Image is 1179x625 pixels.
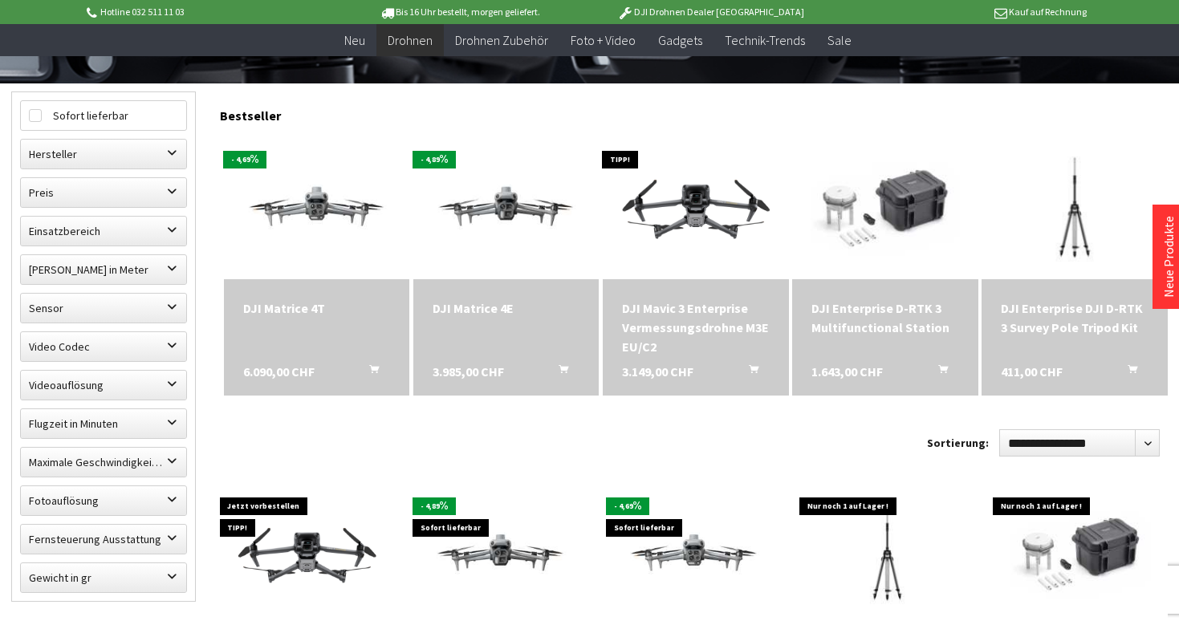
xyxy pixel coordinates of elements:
p: Hotline 032 511 11 03 [84,2,335,22]
label: Sofort lieferbar [21,101,186,130]
button: In den Warenkorb [350,362,388,383]
img: DJI Enterprise DJI D-RTK 3 Survey Pole Tripod Kit [800,488,974,619]
a: Neu [333,24,376,57]
label: Flugzeit in Minuten [21,409,186,438]
span: 3.149,00 CHF [622,362,693,381]
img: DJI Matrice 4E [413,155,599,259]
img: DJI Matrice 4T [607,505,781,603]
img: DJI Matrice 4T [224,155,409,259]
span: 3.985,00 CHF [433,362,504,381]
div: DJI Enterprise DJI D-RTK 3 Survey Pole Tripod Kit [1001,298,1148,337]
a: Gadgets [647,24,713,57]
a: DJI Enterprise DJI D-RTK 3 Survey Pole Tripod Kit 411,00 CHF In den Warenkorb [1001,298,1148,337]
a: Foto + Video [559,24,647,57]
img: DJI Mavic 3E [220,505,394,603]
a: Neue Produkte [1161,216,1177,298]
span: 6.090,00 CHF [243,362,315,381]
label: Sensor [21,294,186,323]
img: DJI Enterprise DJI D-RTK 3 Survey Pole Tripod Kit [982,138,1167,278]
p: DJI Drohnen Dealer [GEOGRAPHIC_DATA] [585,2,835,22]
span: Gadgets [658,32,702,48]
a: Technik-Trends [713,24,816,57]
label: Sortierung: [927,430,989,456]
label: Einsatzbereich [21,217,186,246]
div: DJI Enterprise D-RTK 3 Multifunctional Station [811,298,958,337]
div: DJI Matrice 4T [243,298,390,318]
label: Fotoauflösung [21,486,186,515]
button: In den Warenkorb [539,362,578,383]
span: Neu [344,32,365,48]
a: Drohnen [376,24,444,57]
img: DJI Mavic 3E [603,155,788,259]
a: DJI Enterprise D-RTK 3 Multifunctional Station 1.643,00 CHF In den Warenkorb [811,298,958,337]
a: DJI Matrice 4E 3.985,00 CHF In den Warenkorb [433,298,579,318]
label: Video Codec [21,332,186,361]
a: Drohnen Zubehör [444,24,559,57]
img: DJI Matrice 4E [413,505,587,603]
div: DJI Mavic 3 Enterprise Vermessungsdrohne M3E EU/C2 [622,298,769,356]
label: Preis [21,178,186,207]
label: Fernsteuerung Ausstattung [21,525,186,554]
span: Sale [827,32,852,48]
div: DJI Matrice 4E [433,298,579,318]
button: In den Warenkorb [919,362,957,383]
p: Kauf auf Rechnung [836,2,1087,22]
img: DJI Enterprise D-RTK 3 Multifunctional Station [994,488,1168,619]
label: Maximale Geschwindigkeit in km/h [21,448,186,477]
label: Gewicht in gr [21,563,186,592]
span: Technik-Trends [725,32,805,48]
span: 411,00 CHF [1001,362,1063,381]
a: DJI Mavic 3 Enterprise Vermessungsdrohne M3E EU/C2 3.149,00 CHF In den Warenkorb [622,298,769,356]
span: 1.643,00 CHF [811,362,883,381]
span: Drohnen Zubehör [455,32,548,48]
button: In den Warenkorb [1108,362,1147,383]
a: DJI Matrice 4T 6.090,00 CHF In den Warenkorb [243,298,390,318]
button: In den Warenkorb [730,362,768,383]
label: Hersteller [21,140,186,168]
span: Foto + Video [571,32,636,48]
div: Bestseller [220,91,1168,132]
img: DJI Enterprise D-RTK 3 Multifunctional Station [792,138,978,278]
span: Drohnen [388,32,433,48]
label: Videoauflösung [21,371,186,400]
label: Maximale Flughöhe in Meter [21,255,186,284]
a: Sale [816,24,863,57]
p: Bis 16 Uhr bestellt, morgen geliefert. [335,2,585,22]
